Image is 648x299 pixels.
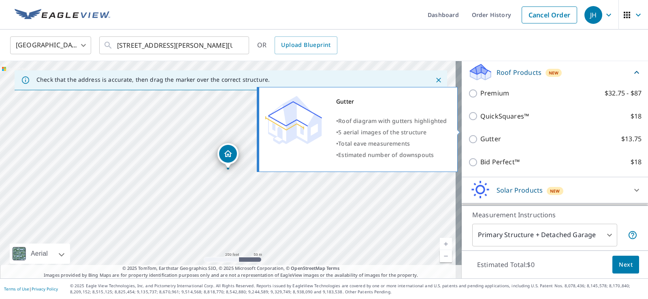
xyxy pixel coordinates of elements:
a: Terms [326,265,340,271]
img: EV Logo [15,9,110,21]
span: Estimated number of downspouts [338,151,434,159]
p: Gutter [480,134,501,144]
span: Upload Blueprint [281,40,330,50]
div: Aerial [28,244,50,264]
p: $18 [631,157,642,167]
button: Next [612,256,639,274]
div: • [336,127,447,138]
p: Solar Products [497,185,543,195]
div: • [336,149,447,161]
a: OpenStreetMap [291,265,325,271]
span: Total eave measurements [338,140,410,147]
div: Primary Structure + Detached Garage [472,224,617,246]
div: Aerial [10,244,70,264]
p: Check that the address is accurate, then drag the marker over the correct structure. [36,76,270,83]
p: Bid Perfect™ [480,157,520,167]
span: 5 aerial images of the structure [338,128,426,136]
p: QuickSquares™ [480,111,529,121]
span: New [550,188,560,194]
span: Roof diagram with gutters highlighted [338,117,447,125]
p: $13.75 [621,134,642,144]
p: | [4,286,58,291]
div: JH [584,6,602,24]
div: • [336,115,447,127]
span: © 2025 TomTom, Earthstar Geographics SIO, © 2025 Microsoft Corporation, © [122,265,340,272]
div: • [336,138,447,149]
a: Cancel Order [522,6,577,23]
div: Gutter [336,96,447,107]
div: OR [257,36,337,54]
span: Next [619,260,633,270]
span: New [549,70,559,76]
input: Search by address or latitude-longitude [117,34,232,57]
p: $18 [631,111,642,121]
p: Roof Products [497,68,541,77]
div: Roof ProductsNew [468,63,642,82]
div: Solar ProductsNew [468,180,642,200]
p: Premium [480,88,509,98]
button: Close [433,75,444,85]
a: Terms of Use [4,286,29,292]
span: Your report will include the primary structure and a detached garage if one exists. [628,230,637,240]
p: Estimated Total: $0 [471,256,541,274]
a: Current Level 17, Zoom In [440,238,452,250]
a: Privacy Policy [32,286,58,292]
p: © 2025 Eagle View Technologies, Inc. and Pictometry International Corp. All Rights Reserved. Repo... [70,283,644,295]
p: $32.75 - $87 [605,88,642,98]
a: Upload Blueprint [275,36,337,54]
div: Dropped pin, building 1, Residential property, 2067 Foster Rd Washington, IL 61571 [217,143,239,168]
a: Current Level 17, Zoom Out [440,250,452,262]
img: Premium [265,96,322,144]
p: Measurement Instructions [472,210,637,220]
div: [GEOGRAPHIC_DATA] [10,34,91,57]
